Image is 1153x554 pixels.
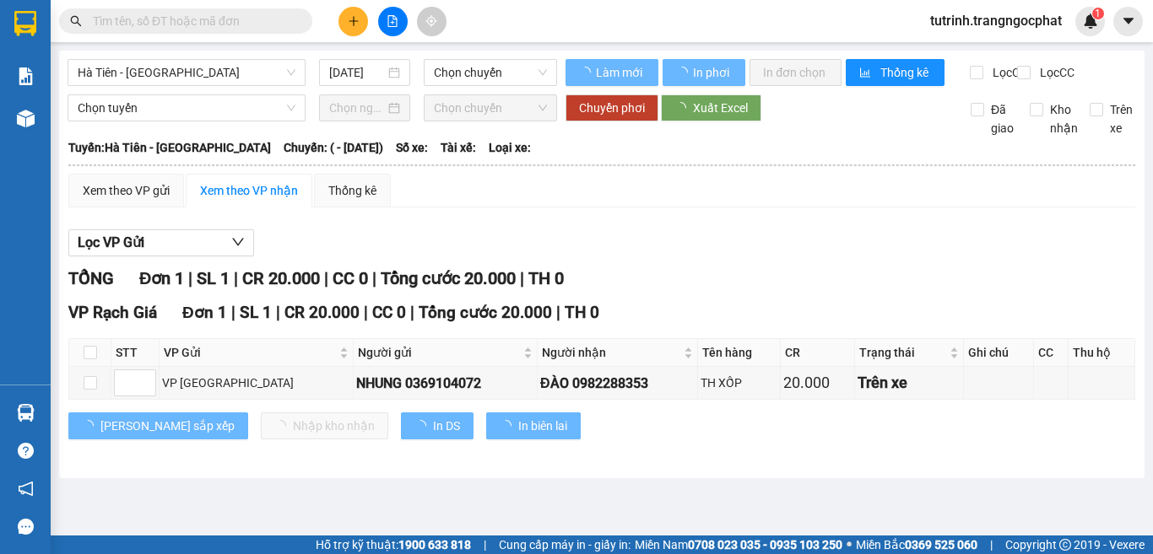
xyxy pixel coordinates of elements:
span: tutrinh.trangngocphat [917,10,1075,31]
img: warehouse-icon [17,404,35,422]
strong: 0369 525 060 [905,538,977,551]
span: | [484,535,486,554]
span: Tổng cước 20.000 [381,268,516,288]
span: In DS [433,417,460,435]
span: plus [348,15,360,27]
span: 1 [1095,8,1101,19]
span: loading [500,420,518,432]
th: Tên hàng [698,339,782,367]
button: In đơn chọn [750,59,842,86]
span: | [231,303,235,322]
span: question-circle [18,443,34,459]
span: search [70,15,82,27]
span: | [372,268,376,288]
th: CC [1034,339,1069,367]
span: Loại xe: [489,138,531,157]
span: Tài xế: [441,138,476,157]
span: Người gửi [358,343,520,362]
span: caret-down [1121,13,1136,29]
span: Lọc CC [1033,63,1077,82]
button: Lọc VP Gửi [68,229,254,256]
span: message [18,519,34,535]
div: NHUNG 0369104072 [356,373,534,394]
div: 20.000 [783,371,851,395]
span: In biên lai [518,417,567,435]
input: Tìm tên, số ĐT hoặc mã đơn [93,12,292,30]
button: Chuyển phơi [566,94,658,121]
div: Xem theo VP gửi [83,181,170,200]
button: In DS [401,412,474,439]
div: Xem theo VP nhận [200,181,298,200]
span: [PERSON_NAME] sắp xếp [100,417,235,435]
span: bar-chart [859,67,874,80]
span: | [234,268,238,288]
span: TH 0 [528,268,564,288]
span: VP Gửi [164,343,336,362]
span: Thống kê [880,63,931,82]
span: | [324,268,328,288]
span: TH 0 [565,303,599,322]
div: ĐÀO 0982288353 [540,373,695,394]
span: VP Rạch Giá [68,303,157,322]
td: VP Hà Tiên [160,367,354,400]
span: Miền Bắc [856,535,977,554]
span: Làm mới [596,63,645,82]
span: TỔNG [68,268,114,288]
button: Làm mới [566,59,658,86]
span: loading [579,67,593,78]
span: loading [676,67,690,78]
div: TH XỐP [701,374,778,392]
button: In phơi [663,59,745,86]
span: ⚪️ [847,541,852,548]
button: [PERSON_NAME] sắp xếp [68,412,248,439]
span: | [556,303,560,322]
input: Chọn ngày [329,99,385,117]
img: icon-new-feature [1083,13,1098,29]
span: Chọn chuyến [434,60,547,85]
span: Xuất Excel [693,99,748,117]
th: CR [781,339,854,367]
strong: 0708 023 035 - 0935 103 250 [688,538,842,551]
span: Hà Tiên - Rạch Giá [78,60,295,85]
span: down [231,235,245,249]
button: aim [417,7,447,36]
span: Đơn 1 [139,268,184,288]
span: loading [674,102,693,114]
span: | [520,268,524,288]
span: Chuyến: ( - [DATE]) [284,138,383,157]
span: CC 0 [372,303,406,322]
button: In biên lai [486,412,581,439]
span: loading [414,420,433,432]
button: Xuất Excel [661,94,761,121]
span: Trên xe [1103,100,1139,137]
img: solution-icon [17,67,35,85]
span: SL 1 [240,303,272,322]
div: VP [GEOGRAPHIC_DATA] [162,374,350,392]
span: | [990,535,993,554]
button: bar-chartThống kê [846,59,945,86]
span: Số xe: [396,138,428,157]
span: Cung cấp máy in - giấy in: [499,535,631,554]
span: copyright [1059,539,1071,551]
th: STT [111,339,160,367]
span: loading [82,420,100,432]
span: | [276,303,280,322]
button: plus [338,7,368,36]
span: CR 20.000 [284,303,360,322]
span: | [364,303,368,322]
button: caret-down [1113,7,1143,36]
span: Lọc CR [986,63,1030,82]
span: Người nhận [542,343,680,362]
span: file-add [387,15,398,27]
span: SL 1 [197,268,230,288]
span: notification [18,481,34,497]
span: Kho nhận [1043,100,1085,137]
span: CC 0 [333,268,368,288]
span: Chọn chuyến [434,95,547,121]
span: Miền Nam [635,535,842,554]
b: Tuyến: Hà Tiên - [GEOGRAPHIC_DATA] [68,141,271,154]
span: Đơn 1 [182,303,227,322]
button: file-add [378,7,408,36]
span: Hỗ trợ kỹ thuật: [316,535,471,554]
span: Đã giao [984,100,1020,137]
